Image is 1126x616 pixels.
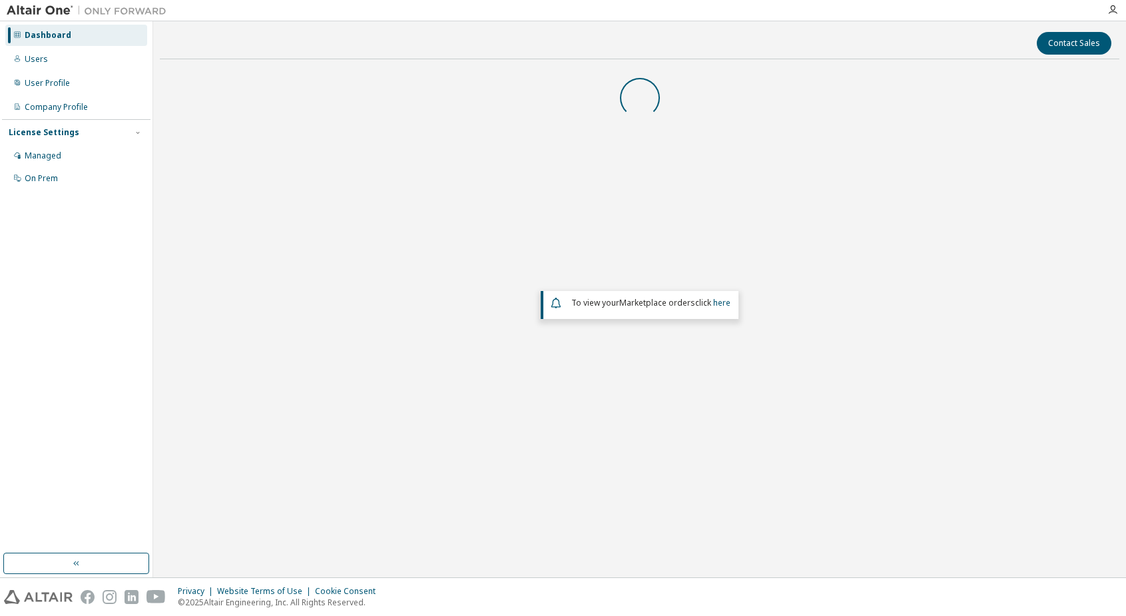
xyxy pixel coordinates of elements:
img: facebook.svg [81,590,95,604]
div: License Settings [9,127,79,138]
div: Managed [25,151,61,161]
div: User Profile [25,78,70,89]
div: Dashboard [25,30,71,41]
div: Website Terms of Use [217,586,315,597]
img: linkedin.svg [125,590,139,604]
a: here [713,297,730,308]
img: instagram.svg [103,590,117,604]
p: © 2025 Altair Engineering, Inc. All Rights Reserved. [178,597,384,608]
img: Altair One [7,4,173,17]
div: On Prem [25,173,58,184]
div: Users [25,54,48,65]
span: To view your click [571,297,730,308]
div: Cookie Consent [315,586,384,597]
img: youtube.svg [146,590,166,604]
div: Company Profile [25,102,88,113]
div: Privacy [178,586,217,597]
em: Marketplace orders [619,297,695,308]
button: Contact Sales [1037,32,1111,55]
img: altair_logo.svg [4,590,73,604]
